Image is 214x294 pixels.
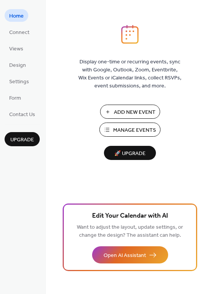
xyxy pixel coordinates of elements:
[92,246,168,263] button: Open AI Assistant
[114,108,156,116] span: Add New Event
[5,9,28,22] a: Home
[5,91,26,104] a: Form
[78,58,182,90] span: Display one-time or recurring events, sync with Google, Outlook, Zoom, Eventbrite, Wix Events or ...
[9,12,24,20] span: Home
[9,111,35,119] span: Contact Us
[5,26,34,38] a: Connect
[113,126,156,134] span: Manage Events
[104,252,146,260] span: Open AI Assistant
[9,78,29,86] span: Settings
[104,146,156,160] button: 🚀 Upgrade
[5,75,34,87] a: Settings
[9,45,23,53] span: Views
[9,29,29,37] span: Connect
[92,211,168,221] span: Edit Your Calendar with AI
[109,149,151,159] span: 🚀 Upgrade
[99,123,160,137] button: Manage Events
[5,108,40,120] a: Contact Us
[77,222,183,241] span: Want to adjust the layout, update settings, or change the design? The assistant can help.
[5,132,40,146] button: Upgrade
[9,94,21,102] span: Form
[5,58,31,71] a: Design
[10,136,34,144] span: Upgrade
[5,42,28,55] a: Views
[121,25,139,44] img: logo_icon.svg
[100,105,160,119] button: Add New Event
[9,61,26,69] span: Design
